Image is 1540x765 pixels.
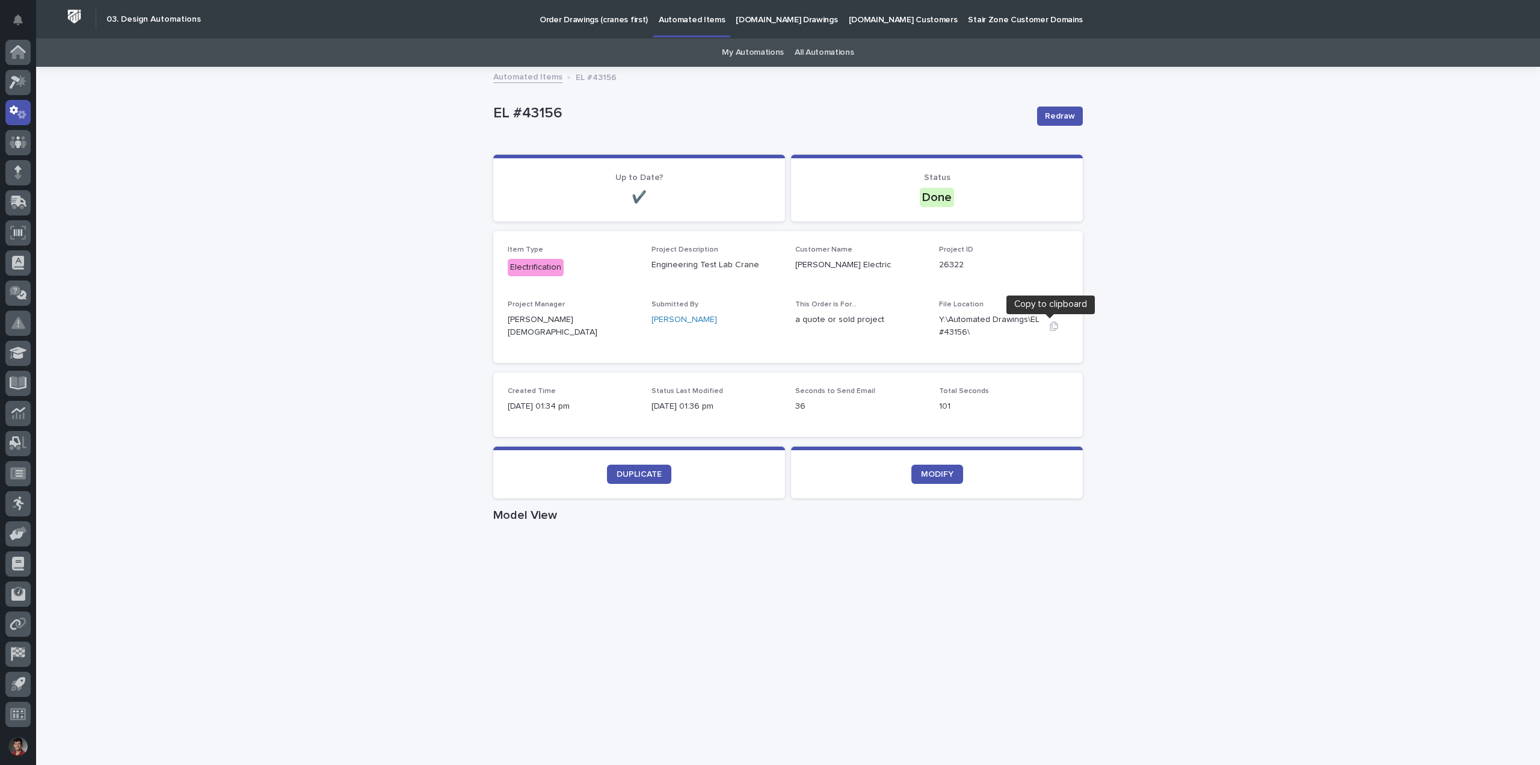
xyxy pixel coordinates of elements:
[607,465,671,484] a: DUPLICATE
[939,314,1039,339] : Y:\Automated Drawings\EL #43156\
[795,314,925,326] p: a quote or sold project
[795,259,925,271] p: [PERSON_NAME] Electric
[508,388,556,395] span: Created Time
[106,14,201,25] h2: 03. Design Automations
[795,388,875,395] span: Seconds to Send Email
[651,314,717,326] a: [PERSON_NAME]
[493,69,562,83] a: Automated Items
[921,470,953,479] span: MODIFY
[924,173,950,182] span: Status
[615,173,664,182] span: Up to Date?
[508,301,565,308] span: Project Manager
[651,400,781,413] p: [DATE] 01:36 pm
[939,246,973,253] span: Project ID
[617,470,662,479] span: DUPLICATE
[651,388,723,395] span: Status Last Modified
[939,388,989,395] span: Total Seconds
[651,246,718,253] span: Project Description
[651,259,781,271] p: Engineering Test Lab Crane
[939,400,1068,413] p: 101
[508,259,564,276] div: Electrification
[508,314,637,339] p: [PERSON_NAME][DEMOGRAPHIC_DATA]
[508,400,637,413] p: [DATE] 01:34 pm
[795,301,857,308] span: This Order is For...
[493,105,1027,122] p: EL #43156
[508,190,771,205] p: ✔️
[5,734,31,759] button: users-avatar
[5,7,31,33] button: Notifications
[15,14,31,34] div: Notifications
[508,246,543,253] span: Item Type
[939,259,1068,271] p: 26322
[493,508,1083,522] h1: Model View
[651,301,698,308] span: Submitted By
[939,301,984,308] span: File Location
[795,39,854,67] a: All Automations
[63,5,85,28] img: Workspace Logo
[795,246,852,253] span: Customer Name
[576,70,617,83] p: EL #43156
[1037,107,1083,126] button: Redraw
[911,465,963,484] a: MODIFY
[920,188,954,207] div: Done
[722,39,784,67] a: My Automations
[795,400,925,413] p: 36
[1045,110,1075,122] span: Redraw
